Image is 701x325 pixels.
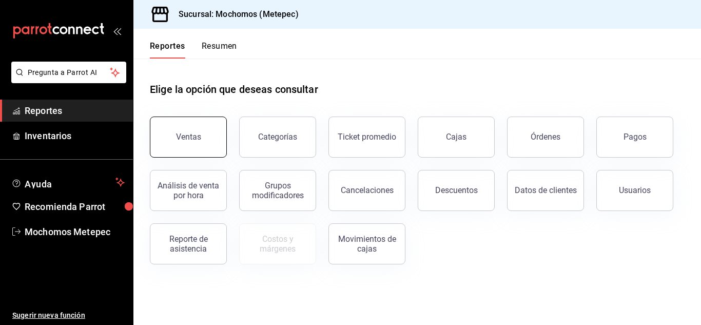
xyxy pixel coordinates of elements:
[328,117,405,158] button: Ticket promedio
[335,234,399,254] div: Movimientos de cajas
[157,234,220,254] div: Reporte de asistencia
[341,185,394,195] div: Cancelaciones
[113,27,121,35] button: open_drawer_menu
[11,62,126,83] button: Pregunta a Parrot AI
[515,185,577,195] div: Datos de clientes
[25,129,125,143] span: Inventarios
[150,82,318,97] h1: Elige la opción que deseas consultar
[418,117,495,158] a: Cajas
[150,41,185,59] button: Reportes
[246,181,309,200] div: Grupos modificadores
[239,223,316,264] button: Contrata inventarios para ver este reporte
[435,185,478,195] div: Descuentos
[25,200,125,214] span: Recomienda Parrot
[239,170,316,211] button: Grupos modificadores
[150,41,237,59] div: navigation tabs
[246,234,309,254] div: Costos y márgenes
[619,185,651,195] div: Usuarios
[328,223,405,264] button: Movimientos de cajas
[531,132,560,142] div: Órdenes
[507,170,584,211] button: Datos de clientes
[157,181,220,200] div: Análisis de venta por hora
[202,41,237,59] button: Resumen
[150,117,227,158] button: Ventas
[28,67,110,78] span: Pregunta a Parrot AI
[176,132,201,142] div: Ventas
[12,310,125,321] span: Sugerir nueva función
[258,132,297,142] div: Categorías
[170,8,299,21] h3: Sucursal: Mochomos (Metepec)
[7,74,126,85] a: Pregunta a Parrot AI
[328,170,405,211] button: Cancelaciones
[596,170,673,211] button: Usuarios
[507,117,584,158] button: Órdenes
[150,223,227,264] button: Reporte de asistencia
[150,170,227,211] button: Análisis de venta por hora
[338,132,396,142] div: Ticket promedio
[25,225,125,239] span: Mochomos Metepec
[446,131,467,143] div: Cajas
[418,170,495,211] button: Descuentos
[624,132,647,142] div: Pagos
[25,176,111,188] span: Ayuda
[25,104,125,118] span: Reportes
[596,117,673,158] button: Pagos
[239,117,316,158] button: Categorías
